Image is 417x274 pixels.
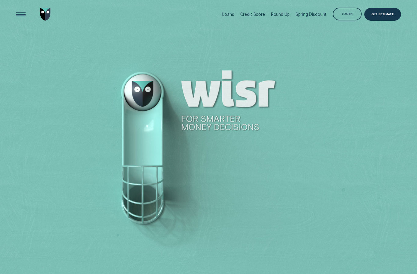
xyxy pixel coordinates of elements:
[14,8,27,21] button: Open Menu
[271,12,290,17] div: Round Up
[333,8,362,21] button: Log in
[240,12,265,17] div: Credit Score
[222,12,234,17] div: Loans
[40,8,51,21] img: Wisr
[296,12,327,17] div: Spring Discount
[364,8,401,21] a: Get Estimate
